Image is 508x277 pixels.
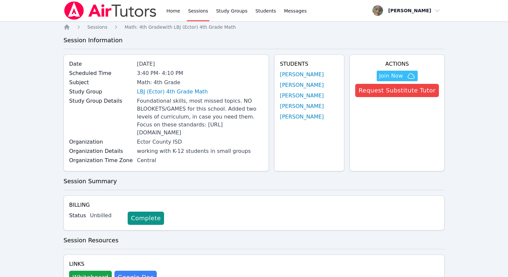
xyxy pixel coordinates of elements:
[280,71,324,79] a: [PERSON_NAME]
[137,147,263,155] div: working with K-12 students in small groups
[137,138,263,146] div: Ector County ISD
[69,69,133,77] label: Scheduled Time
[280,81,324,89] a: [PERSON_NAME]
[280,92,324,100] a: [PERSON_NAME]
[69,156,133,164] label: Organization Time Zone
[128,212,164,225] a: Complete
[137,156,263,164] div: Central
[137,97,263,137] div: Foundational skills, most missed topics. NO BLOOKETS/GAMES for this school. Added two levels of c...
[355,84,439,97] button: Request Substitute Tutor
[69,79,133,87] label: Subject
[125,24,236,30] span: Math: 4th Grade with LBJ (Ector) 4th Grade Math
[63,1,157,20] img: Air Tutors
[137,69,263,77] div: 3:40 PM - 4:10 PM
[280,102,324,110] a: [PERSON_NAME]
[125,24,236,30] a: Math: 4th Gradewith LBJ (Ector) 4th Grade Math
[69,60,133,68] label: Date
[284,8,307,14] span: Messages
[69,201,439,209] h4: Billing
[69,88,133,96] label: Study Group
[63,177,444,186] h3: Session Summary
[280,60,339,68] h4: Students
[355,60,439,68] h4: Actions
[63,236,444,245] h3: Session Resources
[379,72,403,80] span: Join Now
[377,71,418,81] button: Join Now
[87,24,107,30] a: Sessions
[280,113,324,121] a: [PERSON_NAME]
[90,212,122,220] div: Unbilled
[137,60,263,68] div: [DATE]
[137,79,263,87] div: Math: 4th Grade
[69,212,86,220] label: Status
[69,97,133,105] label: Study Group Details
[69,138,133,146] label: Organization
[63,36,444,45] h3: Session Information
[137,88,208,96] a: LBJ (Ector) 4th Grade Math
[69,260,157,268] h4: Links
[69,147,133,155] label: Organization Details
[63,24,444,30] nav: Breadcrumb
